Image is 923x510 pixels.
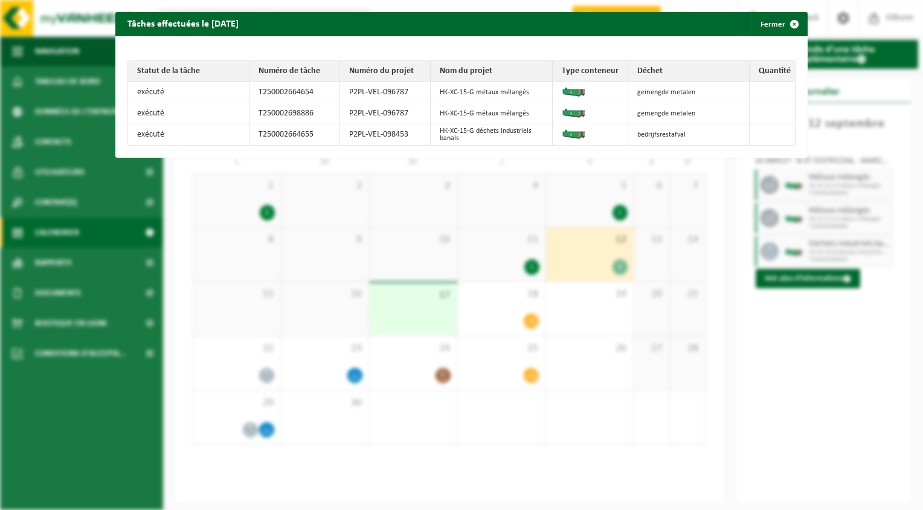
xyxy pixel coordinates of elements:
th: Numéro du projet [340,61,431,82]
td: T250002664655 [249,124,340,145]
td: exécuté [128,103,249,124]
td: T250002664654 [249,82,340,103]
td: bedrijfsrestafval [628,124,750,145]
td: T250002698886 [249,103,340,124]
td: P2PL-VEL-098453 [340,124,431,145]
td: P2PL-VEL-096787 [340,103,431,124]
img: HK-XC-15-GN-00 [562,127,586,140]
th: Quantité [750,61,795,82]
th: Déchet [628,61,750,82]
td: gemengde metalen [628,82,750,103]
td: exécuté [128,124,249,145]
td: HK-XC-15-G déchets industriels banals [431,124,552,145]
img: HK-XC-15-GN-00 [562,106,586,118]
td: P2PL-VEL-096787 [340,82,431,103]
td: exécuté [128,82,249,103]
img: HK-XC-15-GN-00 [562,85,586,97]
th: Nom du projet [431,61,552,82]
th: Statut de la tâche [128,61,249,82]
button: Fermer [751,12,806,36]
th: Type conteneur [553,61,628,82]
h2: Tâches effectuées le [DATE] [115,12,251,35]
td: HK-XC-15-G métaux mélangés [431,103,552,124]
td: HK-XC-15-G métaux mélangés [431,82,552,103]
td: gemengde metalen [628,103,750,124]
th: Numéro de tâche [249,61,340,82]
